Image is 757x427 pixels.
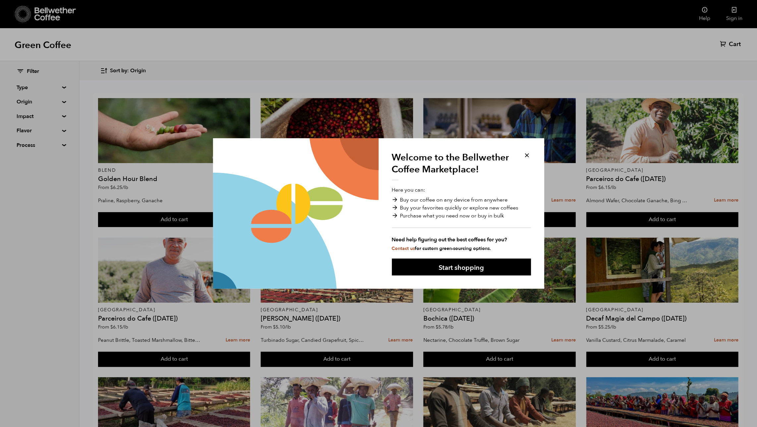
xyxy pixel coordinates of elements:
[392,196,531,204] li: Buy our coffee on any device from anywhere
[392,152,514,181] h1: Welcome to the Bellwether Coffee Marketplace!
[392,259,531,275] button: Start shopping
[392,204,531,212] li: Buy your favorites quickly or explore new coffees
[392,236,531,244] strong: Need help figuring out the best coffees for you?
[392,212,531,220] li: Purchase what you need now or buy in bulk
[392,245,415,252] a: Contact us
[392,245,491,252] small: for custom green-sourcing options.
[392,186,531,252] p: Here you can:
